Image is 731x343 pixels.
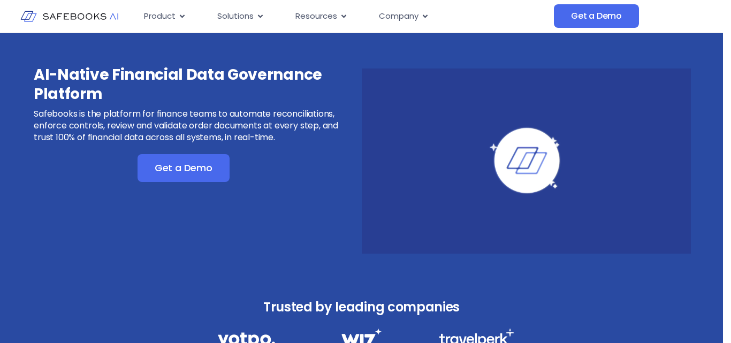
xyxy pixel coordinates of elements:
span: Get a Demo [571,11,622,21]
span: Company [379,10,418,22]
span: Product [144,10,176,22]
a: Get a Demo [138,154,230,182]
h3: AI-Native Financial Data Governance Platform [34,65,360,104]
h3: Trusted by leading companies [194,296,529,318]
span: Solutions [217,10,254,22]
p: Safebooks is the platform for finance teams to automate reconciliations, enforce controls, review... [34,108,360,143]
span: Resources [295,10,337,22]
nav: Menu [135,6,554,27]
a: Get a Demo [554,4,639,28]
span: Get a Demo [155,163,212,173]
div: Menu Toggle [135,6,554,27]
